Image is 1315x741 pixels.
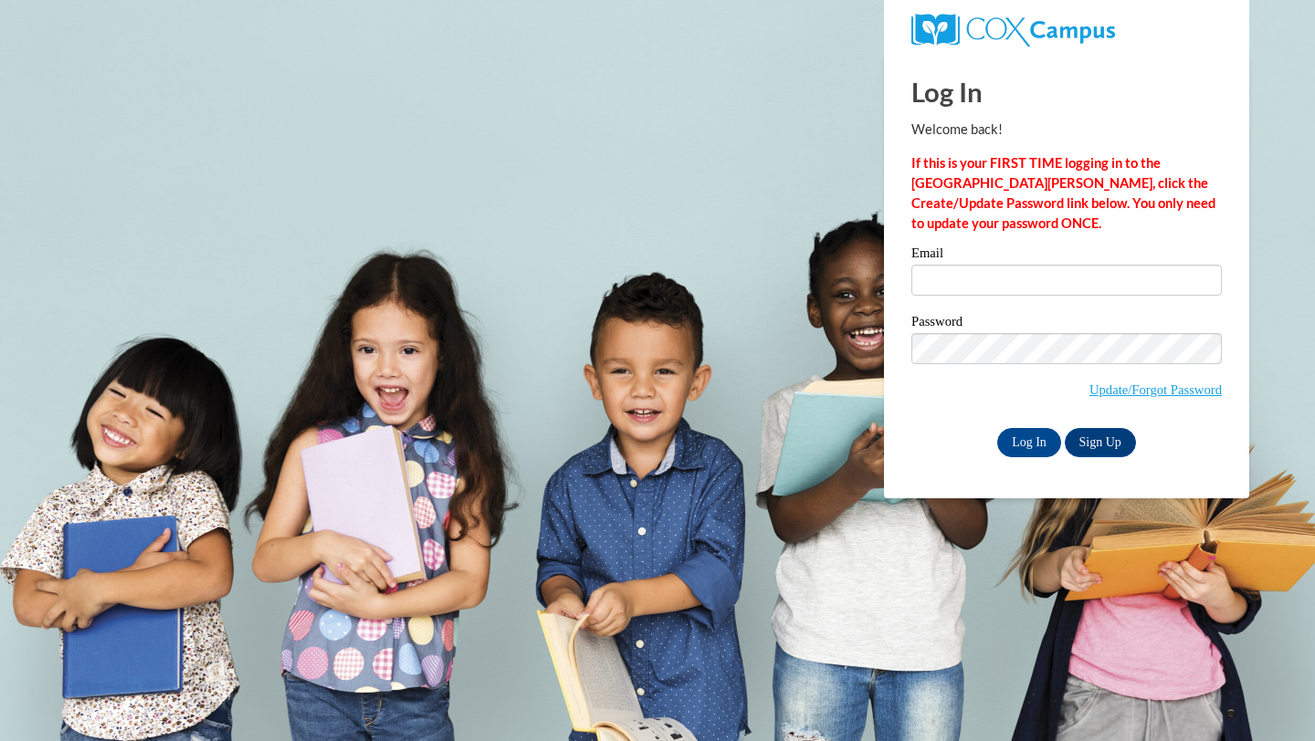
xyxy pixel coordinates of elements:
img: COX Campus [911,14,1115,47]
h1: Log In [911,73,1222,110]
label: Email [911,246,1222,265]
a: COX Campus [911,21,1115,37]
a: Sign Up [1065,428,1136,457]
p: Welcome back! [911,120,1222,140]
strong: If this is your FIRST TIME logging in to the [GEOGRAPHIC_DATA][PERSON_NAME], click the Create/Upd... [911,155,1215,231]
input: Log In [997,428,1061,457]
label: Password [911,315,1222,333]
a: Update/Forgot Password [1089,382,1222,397]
